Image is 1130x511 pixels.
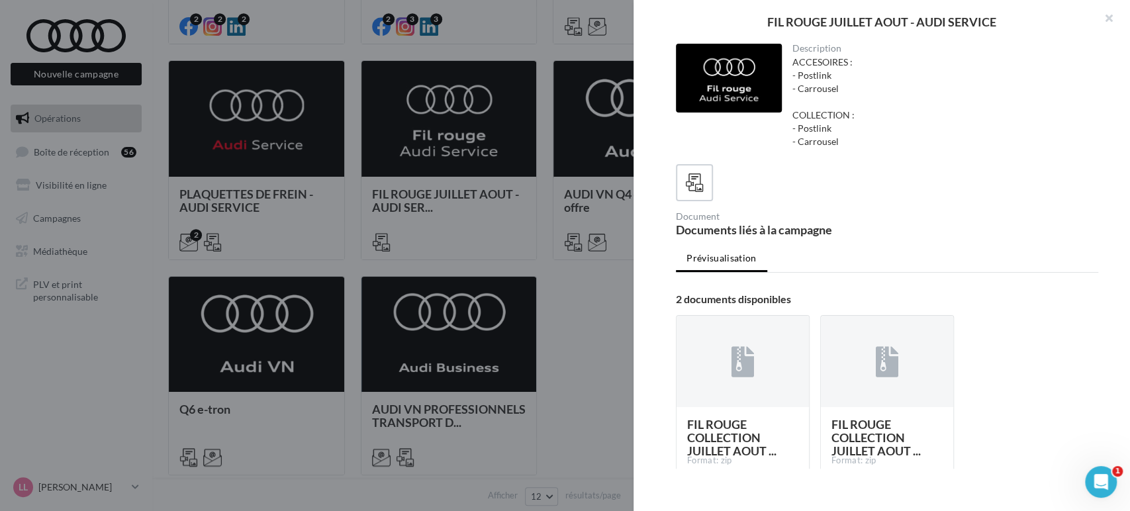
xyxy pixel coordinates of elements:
[792,56,1088,148] div: ACCESOIRES : - Postlink - Carrousel COLLECTION : - Postlink - Carrousel
[676,224,882,236] div: Documents liés à la campagne
[655,16,1109,28] div: FIL ROUGE JUILLET AOUT - AUDI SERVICE
[1112,466,1123,477] span: 1
[676,294,1098,304] div: 2 documents disponibles
[1085,466,1117,498] iframe: Intercom live chat
[687,455,798,467] div: Format: zip
[676,212,882,221] div: Document
[792,44,1088,53] div: Description
[831,417,921,458] span: FIL ROUGE COLLECTION JUILLET AOUT ...
[831,455,943,467] div: Format: zip
[687,417,777,458] span: FIL ROUGE COLLECTION JUILLET AOUT ...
